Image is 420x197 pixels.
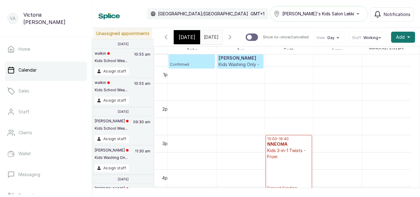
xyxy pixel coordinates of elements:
h3: [PERSON_NAME] [219,55,262,61]
span: Iyanu [331,46,344,54]
p: Show no-show/cancelled [263,35,309,40]
p: 15:00 - 16:40 [267,136,311,141]
span: Ayo [236,46,246,54]
p: Kids School Wea... [95,58,128,63]
p: 09:30 am [132,119,151,135]
span: Aisha [185,46,199,54]
a: Messaging [5,166,87,183]
button: Assign staff [95,97,129,104]
a: Home [5,41,87,58]
div: 1pm [162,72,172,78]
p: Staff [18,109,30,115]
span: Deposit Pending [267,186,311,191]
p: Messaging [18,171,40,178]
p: Calendar [18,67,37,73]
span: [DATE] [179,33,195,41]
p: Home [18,46,30,52]
a: Wallet [5,145,87,162]
button: ViewDay [316,35,342,40]
span: Staff [352,35,361,40]
span: Confirmed [170,62,213,67]
p: Kids School Wea... [95,88,128,93]
p: [PERSON_NAME] [95,119,129,124]
p: Unassigned appointments [94,28,152,39]
button: Notifications [370,7,414,22]
p: 11:30 am [134,148,151,164]
div: 2pm [161,106,172,112]
span: Add [396,34,405,40]
p: walkin [95,51,128,56]
p: Kids Washing On... [95,155,129,160]
p: VA [10,15,16,22]
p: Kids School Wea... [95,126,129,131]
p: Kids 3-in-1 Twists - From [267,148,311,160]
h3: NNEOMA [267,141,311,148]
span: Faith [283,46,295,54]
span: View [316,35,325,40]
a: Sales [5,82,87,100]
p: Wallet [18,151,31,157]
p: Kids Washing Only - Own/Basic products [219,61,262,74]
button: StaffWorking [352,35,383,40]
button: [PERSON_NAME]'s Kids Salon Lekki [270,6,368,22]
span: Notifications [384,11,410,18]
span: Day [327,35,335,40]
button: Assign staff [95,164,129,172]
a: Calendar [5,61,87,79]
div: [DATE] [174,30,200,44]
p: walkin [95,80,128,85]
button: Assign staff [95,68,129,75]
p: 10:55 am [133,51,151,68]
p: Clients [18,130,32,136]
p: [PERSON_NAME] [95,148,129,153]
p: [PERSON_NAME] [95,186,129,191]
input: Select date [200,30,210,41]
p: Victoria [PERSON_NAME] [23,11,85,26]
span: [PERSON_NAME]'s Kids Salon Lekki [282,11,354,17]
a: Clients [5,124,87,141]
span: Working [363,35,378,40]
button: Assign staff [95,135,129,143]
p: Sales [18,88,29,94]
span: [PERSON_NAME] [368,46,405,54]
p: [DATE] [118,110,129,113]
div: 4pm [161,175,172,181]
svg: calendar [214,33,218,38]
p: [DATE] [118,42,129,46]
a: Staff [5,103,87,120]
p: 10:55 am [133,80,151,97]
button: Add [391,32,415,43]
div: 3pm [161,140,172,147]
p: GMT+1 [251,11,264,17]
p: [GEOGRAPHIC_DATA]/[GEOGRAPHIC_DATA] [158,11,248,17]
p: [DATE] [118,177,129,181]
